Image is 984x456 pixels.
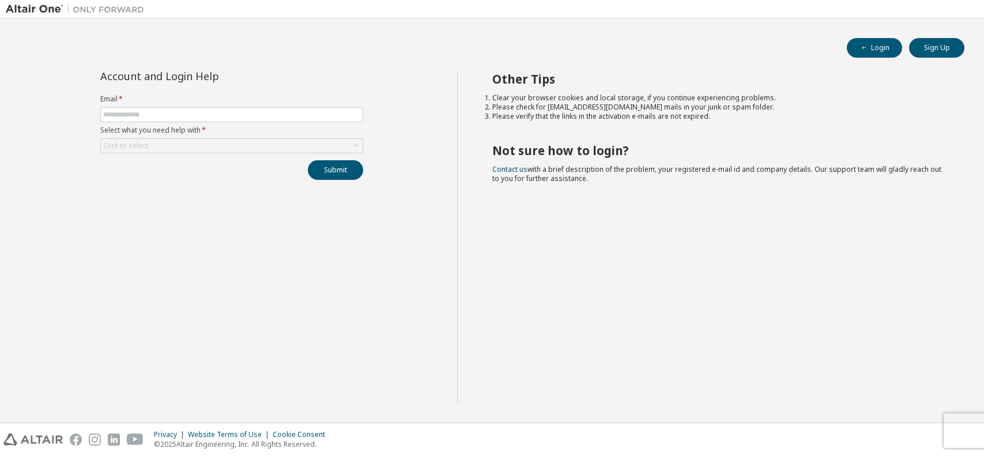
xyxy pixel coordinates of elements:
img: instagram.svg [89,434,101,446]
h2: Not sure how to login? [492,143,944,158]
img: facebook.svg [70,434,82,446]
p: © 2025 Altair Engineering, Inc. All Rights Reserved. [154,439,332,449]
div: Privacy [154,430,188,439]
li: Please check for [EMAIL_ADDRESS][DOMAIN_NAME] mails in your junk or spam folder. [492,103,944,112]
label: Select what you need help with [100,126,363,135]
img: youtube.svg [127,434,144,446]
label: Email [100,95,363,104]
li: Please verify that the links in the activation e-mails are not expired. [492,112,944,121]
div: Cookie Consent [273,430,332,439]
li: Clear your browser cookies and local storage, if you continue experiencing problems. [492,93,944,103]
button: Login [847,38,902,58]
a: Contact us [492,164,527,174]
div: Click to select [101,139,363,153]
img: altair_logo.svg [3,434,63,446]
button: Sign Up [909,38,964,58]
img: linkedin.svg [108,434,120,446]
h2: Other Tips [492,71,944,86]
div: Website Terms of Use [188,430,273,439]
img: Altair One [6,3,150,15]
div: Account and Login Help [100,71,311,81]
div: Click to select [103,141,148,150]
span: with a brief description of the problem, your registered e-mail id and company details. Our suppo... [492,164,941,183]
button: Submit [308,160,363,180]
